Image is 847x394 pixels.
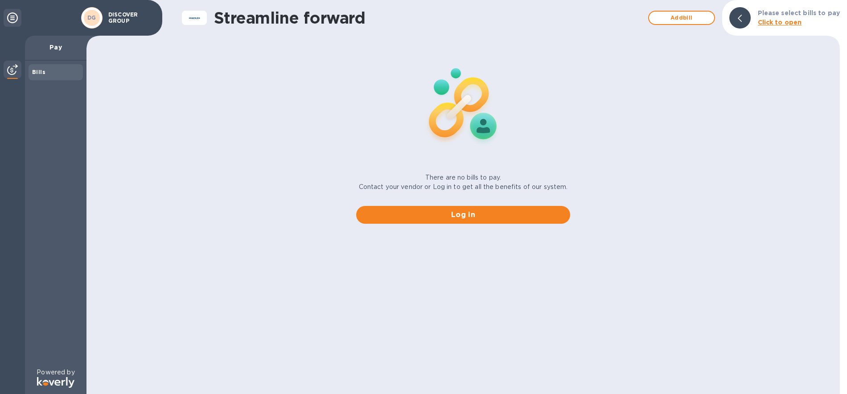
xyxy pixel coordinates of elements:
b: Click to open [758,19,802,26]
img: Logo [37,377,74,388]
p: DISCOVER GROUP [108,12,153,24]
h1: Streamline forward [214,8,644,27]
span: Add bill [656,12,707,23]
b: Please select bills to pay [758,9,840,16]
p: Powered by [37,368,74,377]
b: Bills [32,69,45,75]
span: Log in [363,209,563,220]
button: Log in [356,206,570,224]
p: There are no bills to pay. Contact your vendor or Log in to get all the benefits of our system. [359,173,568,192]
button: Addbill [648,11,715,25]
b: DG [87,14,96,21]
p: Pay [32,43,79,52]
